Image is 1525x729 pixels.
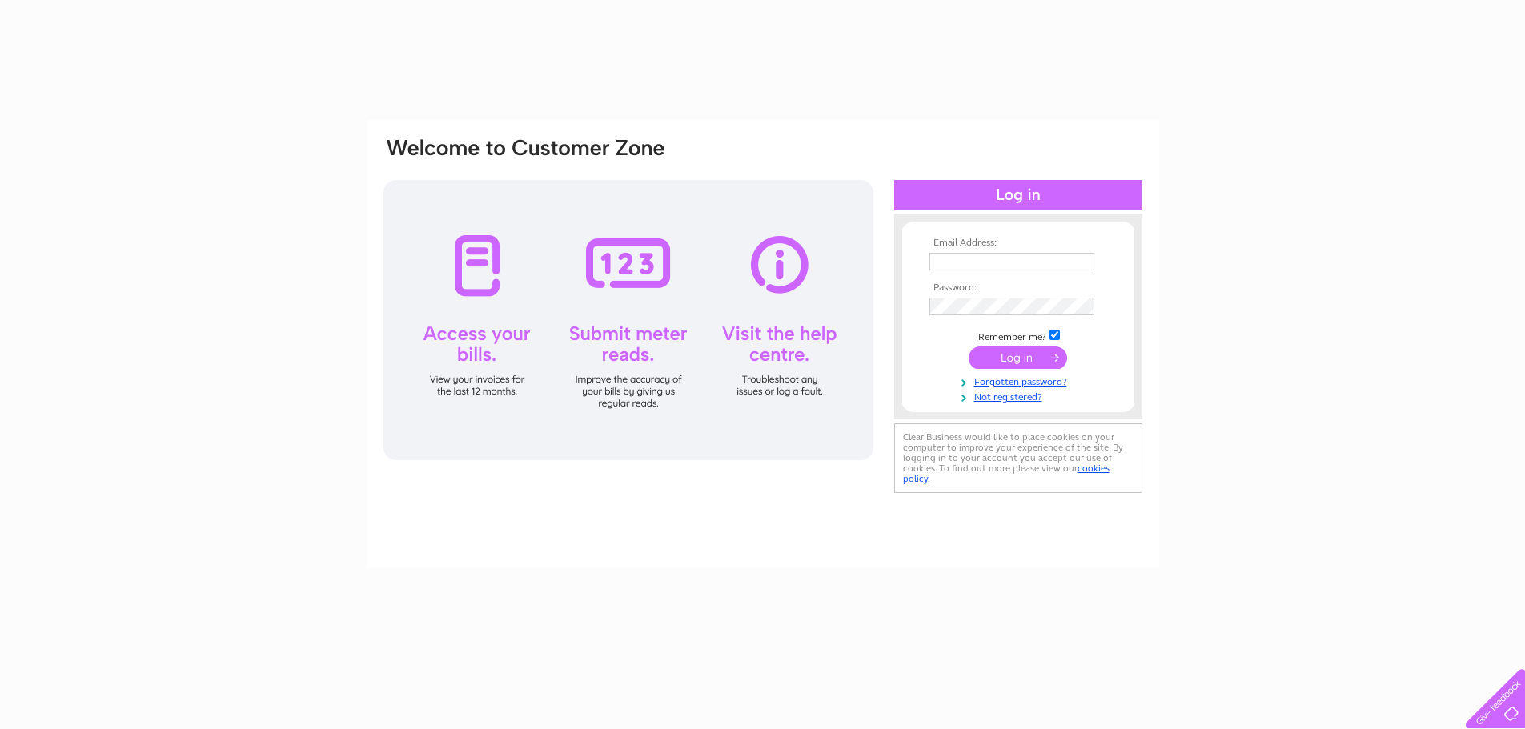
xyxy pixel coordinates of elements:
div: Clear Business would like to place cookies on your computer to improve your experience of the sit... [894,423,1142,493]
td: Remember me? [925,327,1111,343]
a: cookies policy [903,463,1110,484]
th: Password: [925,282,1111,294]
a: Not registered? [929,388,1111,403]
a: Forgotten password? [929,373,1111,388]
input: Submit [969,346,1067,369]
th: Email Address: [925,238,1111,249]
